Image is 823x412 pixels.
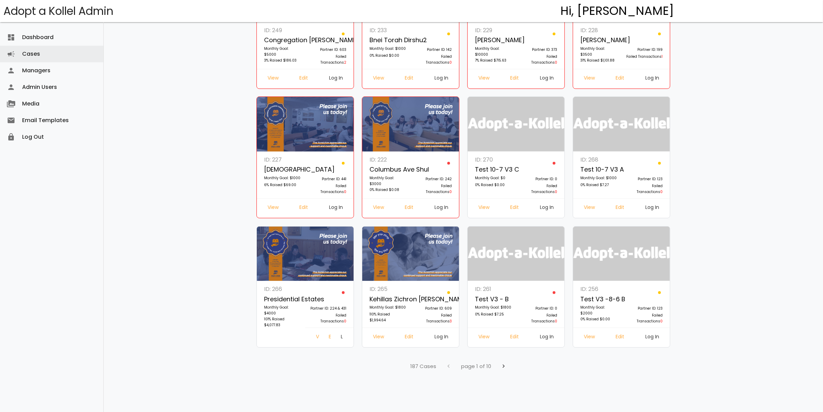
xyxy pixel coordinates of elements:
p: Failed Transactions [625,312,663,324]
i: person [7,79,15,95]
p: Monthly Goal: $1800 [475,304,512,311]
p: 6% Raised $69.00 [264,182,301,189]
span: 0 [660,189,663,194]
a: Partner ID: 142 Failed Transactions0 [411,26,456,69]
p: Monthly Goal: $10000 [475,46,512,57]
p: 7% Raised $715.63 [475,57,512,64]
a: Partner ID: 123 Failed Transactions0 [621,284,666,328]
p: Partner ID: 441 [309,176,346,183]
p: Test 10-7 V3 C [475,164,512,175]
p: Monthly Goal: $3500 [580,46,618,57]
a: ID: 265 Kehillas Zichron [PERSON_NAME] of [GEOGRAPHIC_DATA] Monthly Goal: $1800 110% Raised $1,99... [366,284,411,328]
a: ID: 249 Congregation [PERSON_NAME] Monthly Goal: $5000 3% Raised $186.03 [260,26,305,69]
span: 0 [555,319,557,324]
a: Log In [640,202,665,214]
p: ID: 228 [580,26,618,35]
a: View [473,331,495,344]
a: View [367,202,390,214]
p: 101% Raised $4,077.83 [264,316,301,328]
p: Test v3 -8-6 B [580,294,618,305]
p: Test 10-7 V3 A [580,164,618,175]
a: ID: 268 Test 10-7 V3 A Monthly Goal: $1000 0% Raised $7.27 [577,155,621,198]
img: MnsSBcA6lZ.y5WEhTf2vm.jpg [362,227,459,281]
p: Monthly Goal: $1000 [580,175,618,182]
a: View [367,73,390,85]
a: Log In [429,73,454,85]
a: ID: 227 [DEMOGRAPHIC_DATA] Monthly Goal: $1000 6% Raised $69.00 [260,155,305,198]
span: 0 [449,189,452,194]
i: campaign [7,46,15,62]
p: Failed Transactions [309,183,346,195]
span: chevron_right [501,360,507,372]
a: View [578,331,600,344]
a: View [367,331,390,344]
a: Partner ID: 0 Failed Transactions0 [516,284,561,328]
p: Monthly Goal: $2000 [580,304,618,316]
a: ID: 222 Columbus Ave Shul Monthly Goal: $3000 0% Raised $0.08 [366,155,411,198]
a: Log In [429,202,454,214]
p: Partner ID: 373 [520,47,557,54]
a: Partner ID: 0 Failed Transactions0 [516,155,561,198]
span: 1 [662,54,663,59]
a: Log In [335,331,348,344]
p: ID: 249 [264,26,301,35]
i: person [7,62,15,79]
p: Partner ID: 123 [625,305,663,312]
button: chevron_right [495,360,513,372]
a: ID: 228 [PERSON_NAME] Monthly Goal: $3500 31% Raised $1,101.88 [577,26,621,69]
a: Edit [505,202,525,214]
a: Edit [294,202,314,214]
a: View [310,331,323,344]
p: 31% Raised $1,101.88 [580,57,618,64]
p: Test v3 - B [475,294,512,305]
a: View [473,73,495,85]
p: Failed Transactions [520,54,557,65]
span: 0 [449,60,452,65]
a: Partner ID: 224 & 431 Failed Transactions0 [305,284,350,328]
a: Partner ID: 441 Failed Transactions0 [305,155,350,198]
p: Failed Transactions [625,54,663,61]
p: Failed Transactions [309,312,346,324]
a: Log In [534,331,559,344]
i: dashboard [7,29,15,46]
p: 110% Raised $1,994.64 [370,311,407,323]
img: logonobg.png [468,97,565,152]
a: Edit [505,331,525,344]
p: [PERSON_NAME] [475,35,512,46]
h4: Hi, [PERSON_NAME] [561,4,674,18]
p: ID: 265 [370,284,407,294]
p: Partner ID: 242 [414,176,452,183]
p: Monthly Goal: $3000 [370,175,407,187]
a: Log In [324,202,348,214]
a: Log In [640,331,665,344]
a: ID: 270 Test 10-7 V3 C Monthly Goal: $0 0% Raised $0.00 [471,155,516,198]
span: 0 [555,60,557,65]
a: Partner ID: 199 Failed Transactions1 [621,26,666,69]
p: Monthly Goal: $5000 [264,46,301,57]
p: Failed Transactions [625,183,663,195]
a: Edit [610,331,630,344]
a: Log In [324,73,348,85]
p: ID: 266 [264,284,301,294]
a: ID: 261 Test v3 - B Monthly Goal: $1800 0% Raised $7.25 [471,284,516,328]
p: 0% Raised $7.25 [475,311,512,318]
p: Failed Transactions [309,54,346,65]
p: ID: 222 [370,155,407,164]
p: 0% Raised $0.08 [370,187,407,194]
p: Failed Transactions [414,54,452,65]
p: 3% Raised $186.03 [264,57,301,64]
p: Monthly Goal: $1800 [370,304,407,311]
img: 14XDPFCEVl.Zurf2Ls4y8.jpg [362,97,459,152]
a: Partner ID: 123 Failed Transactions0 [621,155,666,198]
i: email [7,112,15,129]
i: perm_media [7,95,15,112]
img: logonobg.png [573,97,670,152]
span: 3 [450,319,452,324]
a: Edit [610,73,630,85]
p: Bnei Torah Dirshu2 [370,35,407,46]
a: ID: 229 [PERSON_NAME] Monthly Goal: $10000 7% Raised $715.63 [471,26,516,69]
span: 0 [660,319,663,324]
a: Edit [610,202,630,214]
span: 0 [344,189,346,194]
span: 0 [555,189,557,194]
